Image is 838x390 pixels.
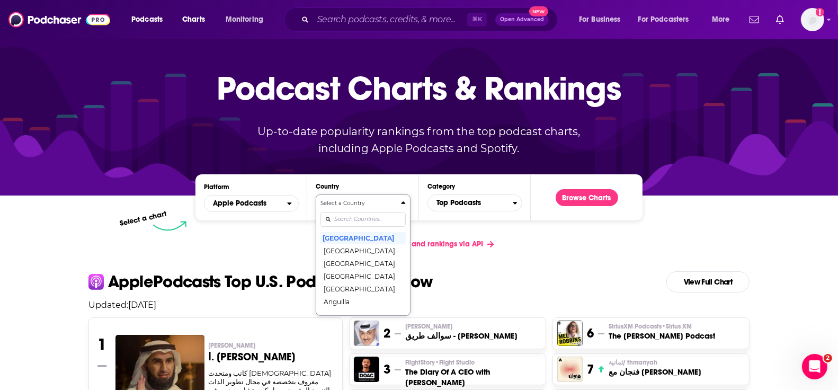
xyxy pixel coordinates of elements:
span: For Business [579,12,621,27]
span: 2 [824,354,832,362]
span: [PERSON_NAME] [405,322,452,331]
span: More [712,12,730,27]
span: Podcasts [131,12,163,27]
button: [GEOGRAPHIC_DATA] [320,282,406,295]
h3: سوالف طريق - [PERSON_NAME] [405,331,518,341]
button: open menu [204,195,299,212]
a: ثمانية/ thmanyahفنجان مع [PERSON_NAME] [609,358,701,377]
button: Show profile menu [801,8,824,31]
a: [PERSON_NAME]سوالف طريق - [PERSON_NAME] [405,322,518,341]
img: Podchaser - Follow, Share and Rate Podcasts [8,10,110,30]
span: For Podcasters [638,12,689,27]
img: User Profile [801,8,824,31]
img: فنجان مع عبدالرحمن أبومالح [557,357,583,382]
a: Get podcast charts and rankings via API [335,231,502,257]
p: Yasser Al-Hazimi [209,341,334,350]
img: select arrow [153,221,186,231]
svg: Add a profile image [816,8,824,16]
button: open menu [705,11,743,28]
p: Select a chart [119,209,167,228]
button: [GEOGRAPHIC_DATA] [320,232,406,244]
a: Show notifications dropdown [745,11,763,29]
button: open menu [124,11,176,28]
a: [PERSON_NAME]أ. [PERSON_NAME] [209,341,334,369]
p: ثمانية/ thmanyah [609,358,701,367]
h3: فنجان مع [PERSON_NAME] [609,367,701,377]
iframe: Intercom live chat [802,354,827,379]
h3: The [PERSON_NAME] Podcast [609,331,715,341]
button: [GEOGRAPHIC_DATA] [320,270,406,282]
span: ⌘ K [467,13,487,26]
h3: 1 [97,335,106,354]
span: Monitoring [226,12,263,27]
button: Anguilla [320,295,406,308]
span: [PERSON_NAME] [209,341,256,350]
button: Countries [316,194,411,316]
h3: 2 [384,325,390,341]
span: Open Advanced [500,17,544,22]
p: SiriusXM Podcasts • Sirius XM [609,322,715,331]
h3: 3 [384,361,390,377]
p: Up-to-date popularity rankings from the top podcast charts, including Apple Podcasts and Spotify. [237,123,601,157]
button: [GEOGRAPHIC_DATA] [320,244,406,257]
span: Apple Podcasts [213,200,266,207]
button: open menu [218,11,277,28]
button: Categories [427,194,522,211]
span: Logged in as lemya [801,8,824,31]
button: Open AdvancedNew [495,13,549,26]
span: FlightStory [405,358,475,367]
span: • Flight Studio [435,359,475,366]
span: SiriusXM Podcasts [609,322,692,331]
button: Browse Charts [556,189,618,206]
a: FlightStory•Flight StudioThe Diary Of A CEO with [PERSON_NAME] [405,358,541,388]
a: SiriusXM Podcasts•Sirius XMThe [PERSON_NAME] Podcast [609,322,715,341]
input: Search Countries... [320,212,406,227]
h3: 6 [587,325,594,341]
a: View Full Chart [666,271,750,292]
span: Get podcast charts and rankings via API [344,240,483,249]
span: New [529,6,548,16]
h3: The Diary Of A CEO with [PERSON_NAME] [405,367,541,388]
h3: 7 [587,361,594,377]
span: • Sirius XM [662,323,692,330]
h2: Platforms [204,195,299,212]
a: Charts [175,11,211,28]
p: FlightStory • Flight Studio [405,358,541,367]
img: The Mel Robbins Podcast [557,321,583,346]
a: Show notifications dropdown [772,11,788,29]
input: Search podcasts, credits, & more... [313,11,467,28]
span: Charts [182,12,205,27]
p: Podcast Charts & Rankings [217,54,621,122]
button: [GEOGRAPHIC_DATA] [320,257,406,270]
span: Top Podcasts [428,194,513,212]
div: Search podcasts, credits, & more... [294,7,568,32]
img: The Diary Of A CEO with Steven Bartlett [354,357,379,382]
button: [GEOGRAPHIC_DATA] [320,308,406,321]
span: ثمانية/ thmanyah [609,358,657,367]
h4: Select a Country [320,201,397,206]
p: Mustafa Adam [405,322,518,331]
img: سوالف طريق - ابو طلال الحمراني [354,321,379,346]
img: apple Icon [88,274,104,289]
h3: أ. [PERSON_NAME] [209,352,334,362]
button: open menu [631,11,705,28]
p: Updated: [DATE] [80,300,758,310]
button: open menu [572,11,634,28]
p: Apple Podcasts Top U.S. Podcasts Right Now [108,273,433,290]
